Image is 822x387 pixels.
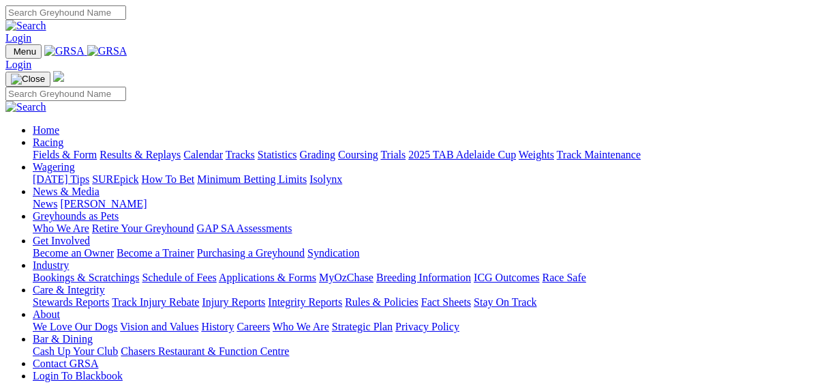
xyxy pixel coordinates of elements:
a: Chasers Restaurant & Function Centre [121,345,289,357]
a: Contact GRSA [33,358,98,369]
a: ICG Outcomes [474,272,539,283]
a: Trials [380,149,406,160]
a: Industry [33,259,69,271]
a: Injury Reports [202,296,265,308]
a: Who We Are [273,321,329,332]
a: Login To Blackbook [33,370,123,382]
span: Menu [14,46,36,57]
a: Become an Owner [33,247,114,259]
div: About [33,321,817,333]
a: Stay On Track [474,296,536,308]
a: Race Safe [542,272,585,283]
input: Search [5,5,126,20]
a: Isolynx [309,173,342,185]
a: Weights [519,149,554,160]
a: Syndication [307,247,359,259]
a: 2025 TAB Adelaide Cup [408,149,516,160]
div: Care & Integrity [33,296,817,309]
a: Schedule of Fees [142,272,216,283]
div: News & Media [33,198,817,210]
a: Fact Sheets [421,296,471,308]
a: Bar & Dining [33,333,93,345]
a: Purchasing a Greyhound [197,247,305,259]
a: Who We Are [33,223,89,234]
img: Search [5,20,46,32]
a: Breeding Information [376,272,471,283]
a: How To Bet [142,173,195,185]
a: Strategic Plan [332,321,393,332]
a: Tracks [226,149,255,160]
a: Become a Trainer [117,247,194,259]
div: Bar & Dining [33,345,817,358]
a: Track Injury Rebate [112,296,199,308]
a: MyOzChase [319,272,374,283]
a: Applications & Forms [219,272,316,283]
img: logo-grsa-white.png [53,71,64,82]
a: Vision and Values [120,321,198,332]
a: Home [33,124,59,136]
input: Search [5,87,126,101]
a: We Love Our Dogs [33,321,117,332]
a: Track Maintenance [557,149,641,160]
a: Statistics [258,149,297,160]
a: Results & Replays [100,149,181,160]
a: About [33,309,60,320]
img: GRSA [44,45,85,57]
a: SUREpick [92,173,138,185]
a: Login [5,32,31,44]
a: History [201,321,234,332]
a: Coursing [338,149,378,160]
button: Toggle navigation [5,44,42,59]
a: GAP SA Assessments [197,223,292,234]
div: Get Involved [33,247,817,259]
button: Toggle navigation [5,72,50,87]
a: Login [5,59,31,70]
a: Greyhounds as Pets [33,210,119,222]
div: Racing [33,149,817,161]
img: Search [5,101,46,113]
a: Get Involved [33,235,90,246]
a: Minimum Betting Limits [197,173,307,185]
div: Greyhounds as Pets [33,223,817,235]
a: Stewards Reports [33,296,109,308]
a: Racing [33,137,63,148]
a: Fields & Form [33,149,97,160]
a: Careers [237,321,270,332]
a: Privacy Policy [395,321,459,332]
a: [PERSON_NAME] [60,198,147,210]
img: Close [11,74,45,85]
a: News & Media [33,186,100,197]
div: Industry [33,272,817,284]
a: Grading [300,149,335,160]
a: [DATE] Tips [33,173,89,185]
div: Wagering [33,173,817,186]
a: Retire Your Greyhound [92,223,194,234]
a: News [33,198,57,210]
a: Wagering [33,161,75,173]
a: Care & Integrity [33,284,105,296]
a: Rules & Policies [345,296,418,308]
a: Cash Up Your Club [33,345,118,357]
a: Integrity Reports [268,296,342,308]
a: Bookings & Scratchings [33,272,139,283]
img: GRSA [87,45,127,57]
a: Calendar [183,149,223,160]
